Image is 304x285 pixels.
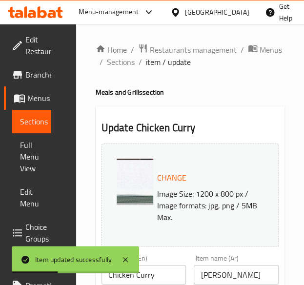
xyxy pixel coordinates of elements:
a: Branches [4,63,60,86]
a: Home [96,44,127,56]
span: Change [157,171,186,185]
span: Choice Groups [25,221,49,244]
li: / [241,44,244,56]
a: Choice Groups [4,215,57,250]
li: / [139,56,142,68]
img: Screenshot_20250928_16551638946645580669617.png [117,159,165,207]
div: Item updated successfully [35,254,112,265]
a: Full Menu View [12,133,51,180]
div: Menu-management [79,6,139,18]
a: Sections [12,110,56,133]
nav: breadcrumb [96,43,284,68]
a: Restaurants management [138,43,237,56]
button: Change [153,168,190,188]
span: Edit Menu [20,186,43,209]
span: Restaurants management [150,44,237,56]
span: Menus [27,92,50,104]
span: Sections [20,116,48,127]
div: [GEOGRAPHIC_DATA] [184,7,249,18]
a: Menus [248,43,282,56]
a: Sections [107,56,135,68]
a: Edit Menu [12,180,51,215]
a: Menus [4,86,58,110]
input: Enter name En [101,265,186,285]
h2: Update Chicken Curry [101,121,279,135]
a: Coupons [4,250,60,274]
span: item / update [146,56,191,68]
input: Enter name Ar [194,265,279,285]
span: Menus [260,44,282,56]
p: Image Size: 1200 x 800 px / Image formats: jpg, png / 5MB Max. [153,188,263,223]
a: Edit Restaurant [4,28,60,63]
span: Branches [25,69,52,81]
li: / [131,44,134,56]
span: Edit Restaurant [25,34,52,57]
h4: Meals and Grills section [96,87,284,97]
span: Full Menu View [20,139,43,174]
li: / [100,56,103,68]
